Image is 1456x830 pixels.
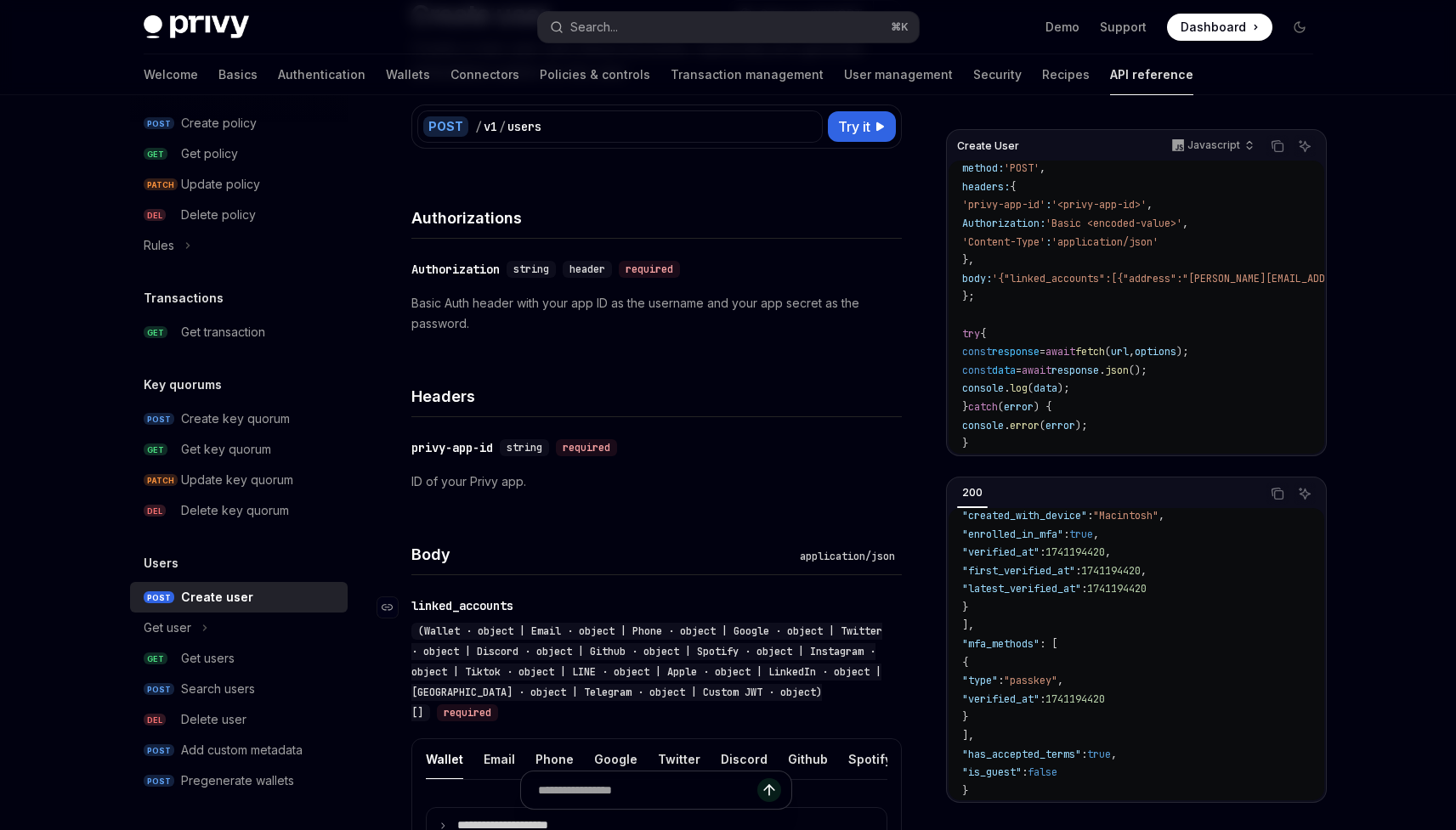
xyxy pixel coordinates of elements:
a: GETGet transaction [130,317,348,347]
div: Delete user [181,709,246,730]
a: GETGet users [130,643,348,674]
span: error [1010,419,1040,432]
span: GET [144,443,167,456]
a: Connectors [450,54,519,95]
a: Recipes [1042,54,1090,95]
span: true [1069,528,1093,541]
div: Create key quorum [181,409,290,429]
div: Get user [144,618,191,638]
span: GET [144,652,167,665]
span: "has_accepted_terms" [962,748,1081,761]
span: } [962,437,968,450]
span: , [1129,345,1135,359]
button: Javascript [1163,132,1261,161]
button: Toggle dark mode [1286,14,1313,41]
span: 1741194420 [1081,564,1141,578]
button: Send message [757,778,781,802]
span: . [1099,364,1105,377]
a: DELDelete policy [130,200,348,230]
span: 1741194420 [1087,582,1147,596]
span: console [962,419,1004,432]
span: : [1081,748,1087,761]
span: } [962,601,968,614]
a: POSTCreate key quorum [130,404,348,434]
span: url [1111,345,1129,359]
button: Try it [828,111,896,142]
span: : [1045,235,1051,249]
div: Wallet [426,739,463,779]
span: ) { [1034,400,1051,414]
span: data [992,364,1016,377]
a: DELDelete key quorum [130,495,348,526]
span: , [1159,509,1164,522]
span: DEL [144,505,166,517]
span: } [962,710,968,724]
span: "mfa_methods" [962,637,1040,651]
div: required [437,704,498,721]
button: Toggle Rules section [130,230,348,261]
h5: Key quorums [144,375,222,395]
span: Try it [838,116,870,137]
span: PATCH [144,178,178,191]
span: data [1034,381,1057,395]
span: "verified_at" [962,545,1040,559]
a: PATCHUpdate key quorum [130,465,348,495]
div: / [475,118,482,135]
span: } [962,400,968,414]
div: / [499,118,506,135]
span: "enrolled_in_mfa" [962,528,1063,541]
div: Get transaction [181,322,265,342]
a: Authentication [278,54,365,95]
span: await [1045,345,1075,359]
span: '<privy-app-id>' [1051,198,1147,212]
span: , [1111,748,1117,761]
button: Toggle Get user section [130,613,348,643]
span: console [962,381,1004,395]
div: Delete key quorum [181,500,289,521]
div: POST [423,116,468,137]
span: = [1016,364,1022,377]
a: API reference [1110,54,1193,95]
a: POSTCreate user [130,582,348,613]
button: Ask AI [1294,135,1316,157]
h5: Users [144,553,178,573]
span: "created_with_device" [962,509,1087,522]
button: Open search [538,12,919,42]
span: : [1045,198,1051,212]
div: Rules [144,235,174,256]
h4: Headers [411,385,902,408]
div: Twitter [658,739,700,779]
div: required [556,439,617,456]
span: . [1004,419,1010,432]
span: try [962,327,980,341]
span: true [1087,748,1111,761]
span: : [1081,582,1087,596]
div: Create user [181,587,253,607]
div: Get policy [181,144,238,164]
div: Get key quorum [181,439,271,460]
a: Dashboard [1167,14,1272,41]
span: headers: [962,180,1010,194]
div: Authorization [411,261,500,278]
span: POST [144,413,174,426]
span: , [1147,198,1153,212]
span: : [1040,692,1045,706]
span: } [962,784,968,798]
a: GETGet key quorum [130,434,348,465]
span: , [1105,545,1111,559]
span: PATCH [144,474,178,487]
span: log [1010,381,1028,395]
span: Dashboard [1181,19,1246,36]
a: DELDelete user [130,704,348,735]
div: privy-app-id [411,439,493,456]
span: 'privy-app-id' [962,198,1045,212]
span: Create User [957,139,1019,153]
div: Pregenerate wallets [181,771,294,791]
span: 'application/json' [1051,235,1159,249]
span: GET [144,148,167,161]
input: Ask a question... [538,771,757,809]
span: : [1040,545,1045,559]
span: , [1057,674,1063,687]
span: { [1010,180,1016,194]
span: response [992,345,1040,359]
